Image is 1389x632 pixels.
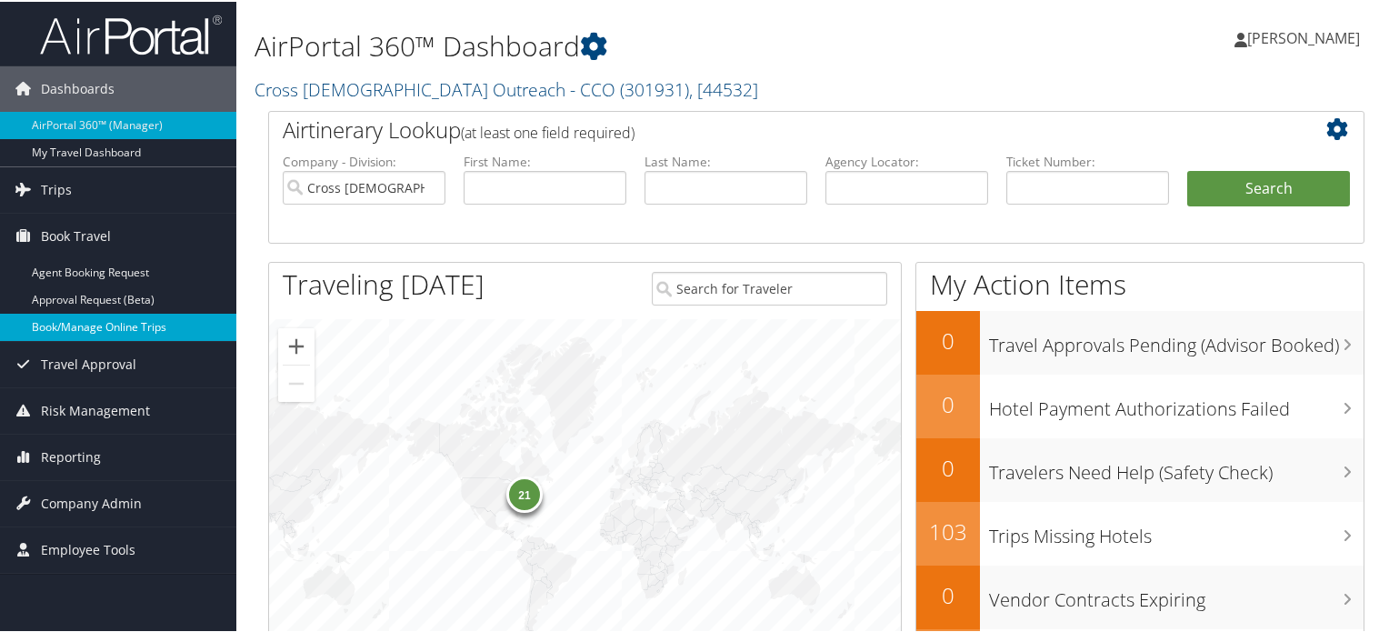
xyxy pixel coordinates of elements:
h3: Hotel Payment Authorizations Failed [989,386,1364,420]
h2: Airtinerary Lookup [283,113,1259,144]
h2: 0 [916,387,980,418]
h3: Vendor Contracts Expiring [989,577,1364,611]
a: 0Vendor Contracts Expiring [916,564,1364,627]
span: Reporting [41,433,101,478]
h3: Trips Missing Hotels [989,513,1364,547]
h2: 0 [916,451,980,482]
span: Dashboards [41,65,115,110]
button: Zoom out [278,364,315,400]
span: Trips [41,166,72,211]
span: [PERSON_NAME] [1247,26,1360,46]
button: Search [1187,169,1350,206]
div: 21 [506,475,543,511]
button: Zoom in [278,326,315,363]
h2: 0 [916,324,980,355]
label: First Name: [464,151,626,169]
h2: 103 [916,515,980,546]
label: Last Name: [645,151,807,169]
a: 0Travel Approvals Pending (Advisor Booked) [916,309,1364,373]
h3: Travel Approvals Pending (Advisor Booked) [989,322,1364,356]
label: Agency Locator: [825,151,988,169]
span: Book Travel [41,212,111,257]
span: ( 301931 ) [620,75,689,100]
label: Ticket Number: [1006,151,1169,169]
a: 103Trips Missing Hotels [916,500,1364,564]
span: Risk Management [41,386,150,432]
a: Cross [DEMOGRAPHIC_DATA] Outreach - CCO [255,75,758,100]
span: (at least one field required) [461,121,635,141]
a: 0Hotel Payment Authorizations Failed [916,373,1364,436]
h1: Traveling [DATE] [283,264,485,302]
h2: 0 [916,578,980,609]
h1: My Action Items [916,264,1364,302]
span: Employee Tools [41,526,135,571]
label: Company - Division: [283,151,445,169]
img: airportal-logo.png [40,12,222,55]
h1: AirPortal 360™ Dashboard [255,25,1004,64]
span: , [ 44532 ] [689,75,758,100]
span: Travel Approval [41,340,136,386]
a: [PERSON_NAME] [1234,9,1378,64]
span: Company Admin [41,479,142,525]
input: Search for Traveler [652,270,888,304]
a: 0Travelers Need Help (Safety Check) [916,436,1364,500]
h3: Travelers Need Help (Safety Check) [989,449,1364,484]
